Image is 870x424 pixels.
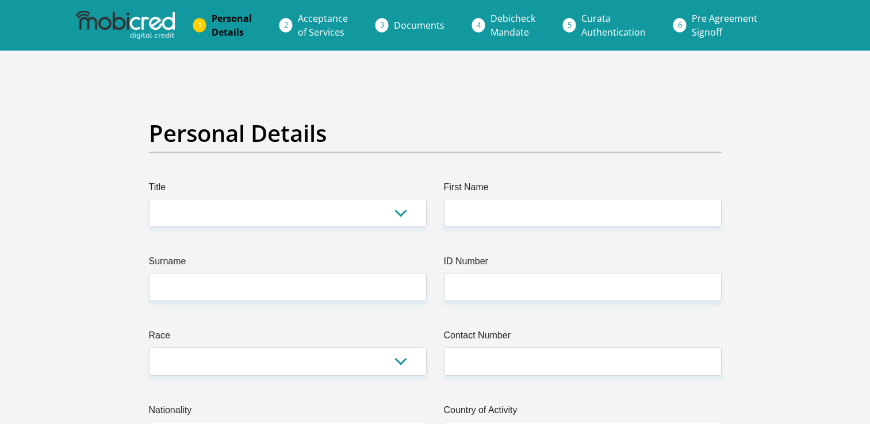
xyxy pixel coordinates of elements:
[289,7,357,44] a: Acceptanceof Services
[572,7,655,44] a: CurataAuthentication
[149,255,427,273] label: Surname
[581,12,646,38] span: Curata Authentication
[298,12,348,38] span: Acceptance of Services
[385,14,454,37] a: Documents
[444,199,722,227] input: First Name
[212,12,252,38] span: Personal Details
[481,7,545,44] a: DebicheckMandate
[683,7,766,44] a: Pre AgreementSignoff
[444,347,722,375] input: Contact Number
[490,12,535,38] span: Debicheck Mandate
[149,180,427,199] label: Title
[444,329,722,347] label: Contact Number
[149,403,427,422] label: Nationality
[149,329,427,347] label: Race
[76,11,175,40] img: mobicred logo
[394,19,444,32] span: Documents
[444,255,722,273] label: ID Number
[692,12,757,38] span: Pre Agreement Signoff
[202,7,261,44] a: PersonalDetails
[149,120,722,147] h2: Personal Details
[444,273,722,301] input: ID Number
[149,273,427,301] input: Surname
[444,403,722,422] label: Country of Activity
[444,180,722,199] label: First Name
